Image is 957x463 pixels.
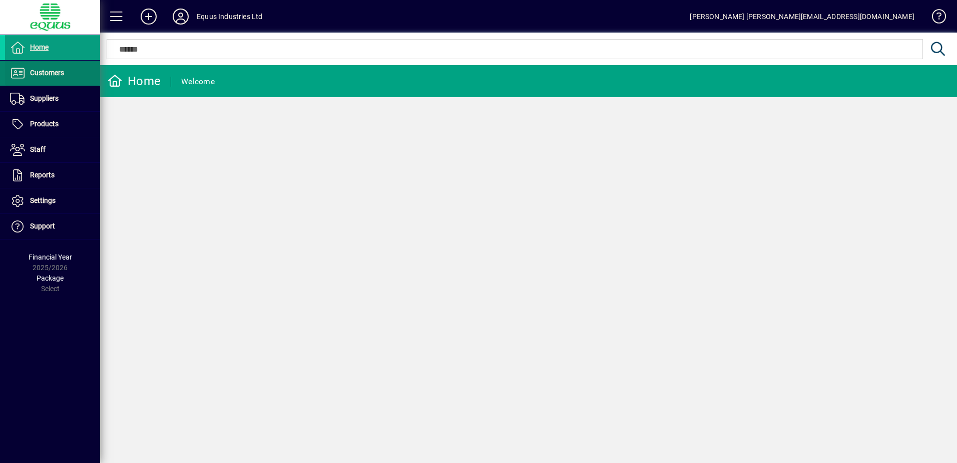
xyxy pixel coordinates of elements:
[29,253,72,261] span: Financial Year
[690,9,914,25] div: [PERSON_NAME] [PERSON_NAME][EMAIL_ADDRESS][DOMAIN_NAME]
[30,171,55,179] span: Reports
[37,274,64,282] span: Package
[5,112,100,137] a: Products
[5,137,100,162] a: Staff
[5,86,100,111] a: Suppliers
[133,8,165,26] button: Add
[5,214,100,239] a: Support
[30,145,46,153] span: Staff
[181,74,215,90] div: Welcome
[30,120,59,128] span: Products
[197,9,263,25] div: Equus Industries Ltd
[5,61,100,86] a: Customers
[924,2,944,35] a: Knowledge Base
[30,69,64,77] span: Customers
[5,188,100,213] a: Settings
[165,8,197,26] button: Profile
[5,163,100,188] a: Reports
[30,94,59,102] span: Suppliers
[30,222,55,230] span: Support
[30,196,56,204] span: Settings
[30,43,49,51] span: Home
[108,73,161,89] div: Home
